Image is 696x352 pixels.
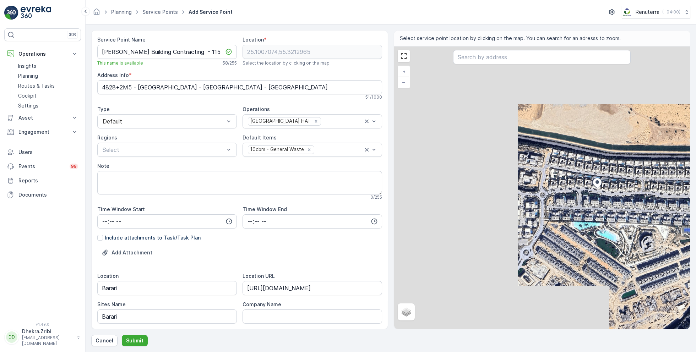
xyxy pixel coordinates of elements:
[305,147,313,153] div: Remove 10cbm - General Waste
[97,106,110,112] label: Type
[126,337,143,344] p: Submit
[71,164,77,169] p: 99
[105,234,201,241] p: Include attachments to Task/Task Plan
[4,188,81,202] a: Documents
[96,337,113,344] p: Cancel
[4,328,81,346] button: DDDhekra.Zribi[EMAIL_ADDRESS][DOMAIN_NAME]
[122,335,148,346] button: Submit
[18,62,36,70] p: Insights
[112,249,152,256] p: Add Attachment
[4,6,18,20] img: logo
[4,322,81,326] span: v 1.49.0
[18,50,67,57] p: Operations
[18,114,67,121] p: Asset
[18,102,38,109] p: Settings
[18,72,38,79] p: Planning
[312,118,320,125] div: Remove Dubai HAT
[187,9,234,16] span: Add Service Point
[365,94,382,100] p: 51 / 1000
[18,82,55,89] p: Routes & Tasks
[21,6,51,20] img: logo_light-DOdMpM7g.png
[248,117,312,125] div: [GEOGRAPHIC_DATA] HAT
[243,273,275,279] label: Location URL
[15,101,81,111] a: Settings
[97,301,126,307] label: Sites Name
[142,9,178,15] a: Service Points
[243,60,331,66] span: Select the location by clicking on the map.
[402,79,406,85] span: −
[15,61,81,71] a: Insights
[243,301,281,307] label: Company Name
[97,247,157,258] button: Upload File
[398,304,414,320] a: Layers
[662,9,680,15] p: ( +04:00 )
[4,47,81,61] button: Operations
[97,163,109,169] label: Note
[97,134,117,141] label: Regions
[18,128,67,136] p: Engagement
[18,163,65,170] p: Events
[93,11,100,17] a: Homepage
[4,159,81,174] a: Events99
[15,71,81,81] a: Planning
[69,32,76,38] p: ⌘B
[453,50,631,64] input: Search by address
[4,145,81,159] a: Users
[97,60,143,66] span: This name is available
[398,51,409,61] a: View Fullscreen
[4,125,81,139] button: Engagement
[103,145,224,154] p: Select
[22,335,73,346] p: [EMAIL_ADDRESS][DOMAIN_NAME]
[622,6,690,18] button: Renuterra(+04:00)
[18,177,78,184] p: Reports
[91,335,118,346] button: Cancel
[402,68,406,75] span: +
[22,328,73,335] p: Dhekra.Zribi
[97,206,145,212] label: Time Window Start
[18,149,78,156] p: Users
[18,191,78,198] p: Documents
[15,91,81,101] a: Cockpit
[4,111,81,125] button: Asset
[111,9,132,15] a: Planning
[398,66,409,77] a: Zoom In
[15,81,81,91] a: Routes & Tasks
[398,77,409,88] a: Zoom Out
[97,37,146,43] label: Service Point Name
[97,72,129,78] label: Address Info
[622,8,633,16] img: Screenshot_2024-07-26_at_13.33.01.png
[248,146,305,153] div: 10cbm - General Waste
[223,60,237,66] p: 58 / 255
[636,9,659,16] p: Renuterra
[4,174,81,188] a: Reports
[243,134,277,141] label: Default Items
[18,92,37,99] p: Cockpit
[97,273,119,279] label: Location
[370,194,382,200] p: 0 / 255
[243,206,287,212] label: Time Window End
[6,331,17,343] div: DD
[400,35,621,42] span: Select service point location by clicking on the map. You can search for an adresss to zoom.
[243,37,264,43] label: Location
[243,106,270,112] label: Operations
